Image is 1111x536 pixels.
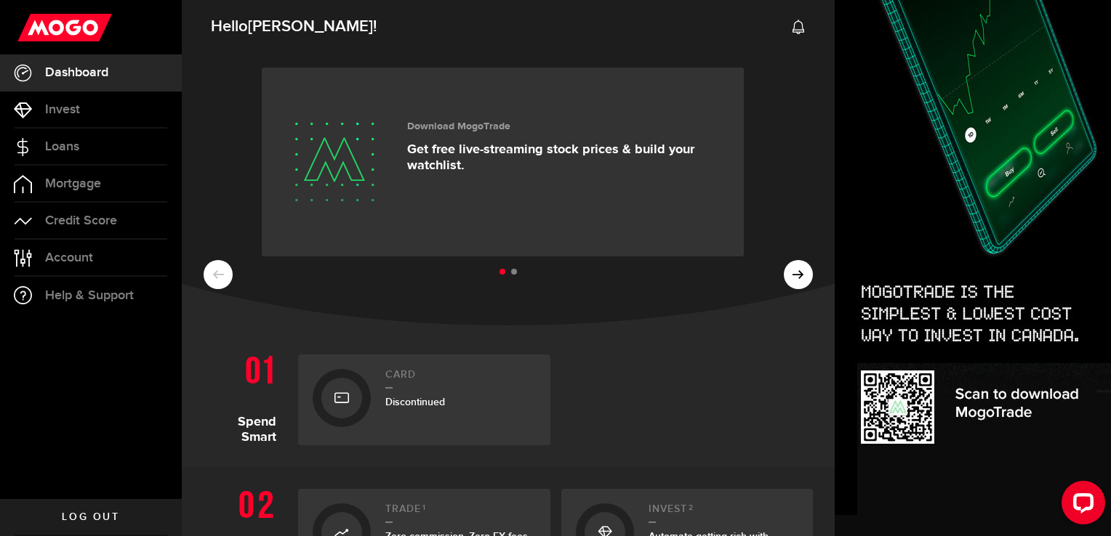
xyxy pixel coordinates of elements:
a: Download MogoTrade Get free live-streaming stock prices & build your watchlist. [262,68,744,256]
span: Log out [62,512,119,522]
h2: Trade [385,503,536,523]
h2: Card [385,369,536,389]
h2: Invest [649,503,799,523]
a: CardDiscontinued [298,354,550,445]
sup: 2 [689,503,694,512]
span: Help & Support [45,289,134,302]
span: Account [45,251,93,264]
span: Credit Score [45,214,117,227]
p: Get free live-streaming stock prices & build your watchlist. [407,142,722,174]
span: Dashboard [45,66,108,79]
h3: Download MogoTrade [407,121,722,133]
span: [PERSON_NAME] [248,17,373,36]
span: Invest [45,103,80,116]
span: Hello ! [211,12,377,42]
iframe: LiveChat chat widget [1050,475,1111,536]
h1: Spend Smart [204,347,287,445]
span: Mortgage [45,177,101,190]
span: Discontinued [385,396,445,408]
sup: 1 [422,503,426,512]
span: Loans [45,140,79,153]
